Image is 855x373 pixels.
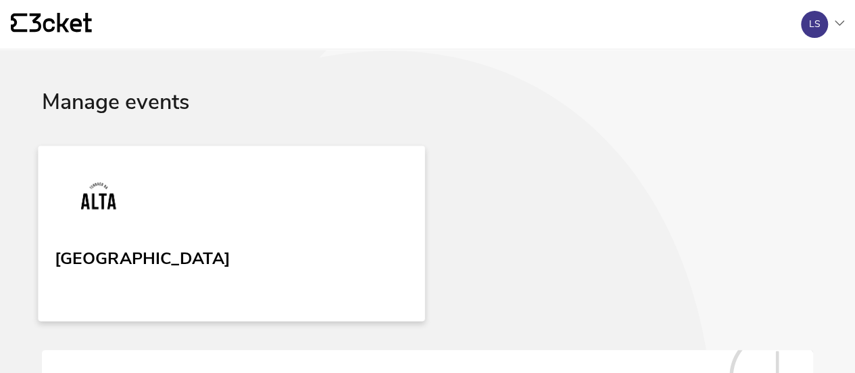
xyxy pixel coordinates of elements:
[11,14,27,32] g: {' '}
[55,168,145,230] img: Terraço da Alta
[42,90,813,148] div: Manage events
[38,146,424,321] a: Terraço da Alta [GEOGRAPHIC_DATA]
[55,244,230,268] div: [GEOGRAPHIC_DATA]
[809,19,821,30] div: LS
[11,13,92,36] a: {' '}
